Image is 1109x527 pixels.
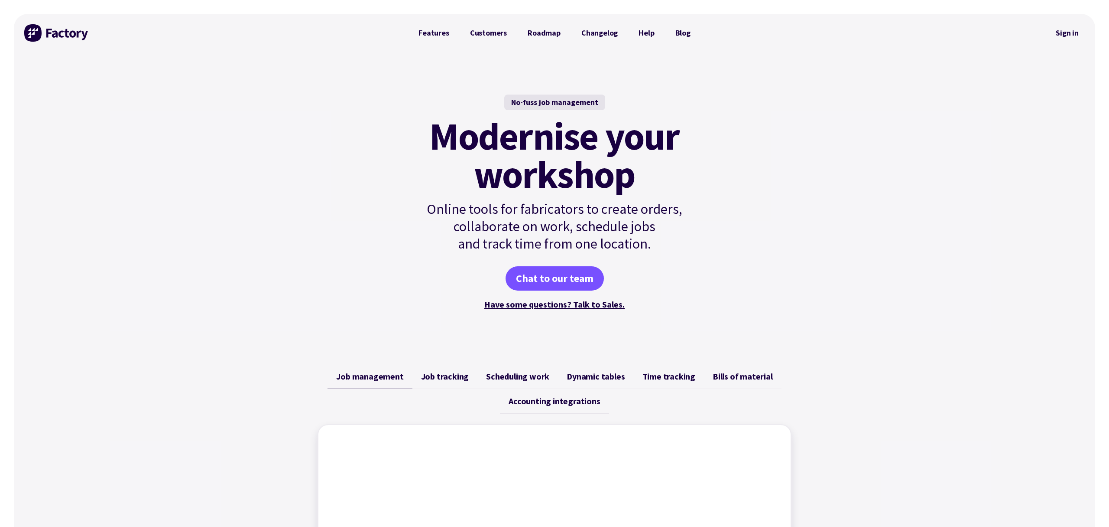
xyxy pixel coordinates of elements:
a: Changelog [571,24,628,42]
a: Sign in [1050,23,1085,43]
a: Features [408,24,460,42]
span: Dynamic tables [567,371,625,382]
nav: Secondary Navigation [1050,23,1085,43]
a: Have some questions? Talk to Sales. [484,299,625,310]
a: Chat to our team [506,266,604,291]
mark: Modernise your workshop [429,117,679,193]
span: Job tracking [421,371,469,382]
a: Customers [460,24,517,42]
a: Roadmap [517,24,571,42]
a: Help [628,24,665,42]
span: Job management [336,371,403,382]
a: Blog [665,24,701,42]
span: Accounting integrations [509,396,600,406]
div: No-fuss job management [504,95,605,110]
span: Scheduling work [486,371,549,382]
img: Factory [24,24,89,42]
span: Time tracking [642,371,695,382]
span: Bills of material [713,371,773,382]
nav: Primary Navigation [408,24,701,42]
p: Online tools for fabricators to create orders, collaborate on work, schedule jobs and track time ... [408,200,701,252]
